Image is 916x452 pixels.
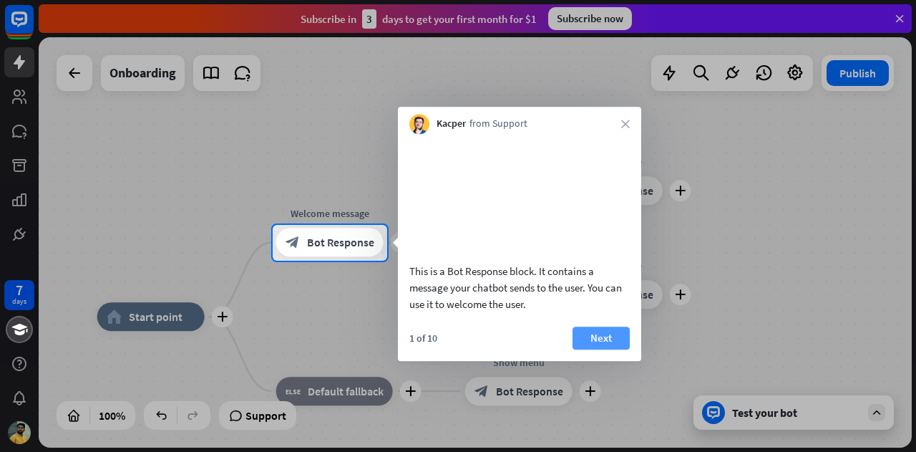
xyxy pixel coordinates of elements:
span: Bot Response [307,236,374,250]
i: close [621,120,630,128]
div: This is a Bot Response block. It contains a message your chatbot sends to the user. You can use i... [409,263,630,312]
button: Open LiveChat chat widget [11,6,54,49]
span: Kacper [437,117,466,132]
span: from Support [469,117,527,132]
div: 1 of 10 [409,332,437,345]
i: block_bot_response [286,236,300,250]
button: Next [572,327,630,350]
